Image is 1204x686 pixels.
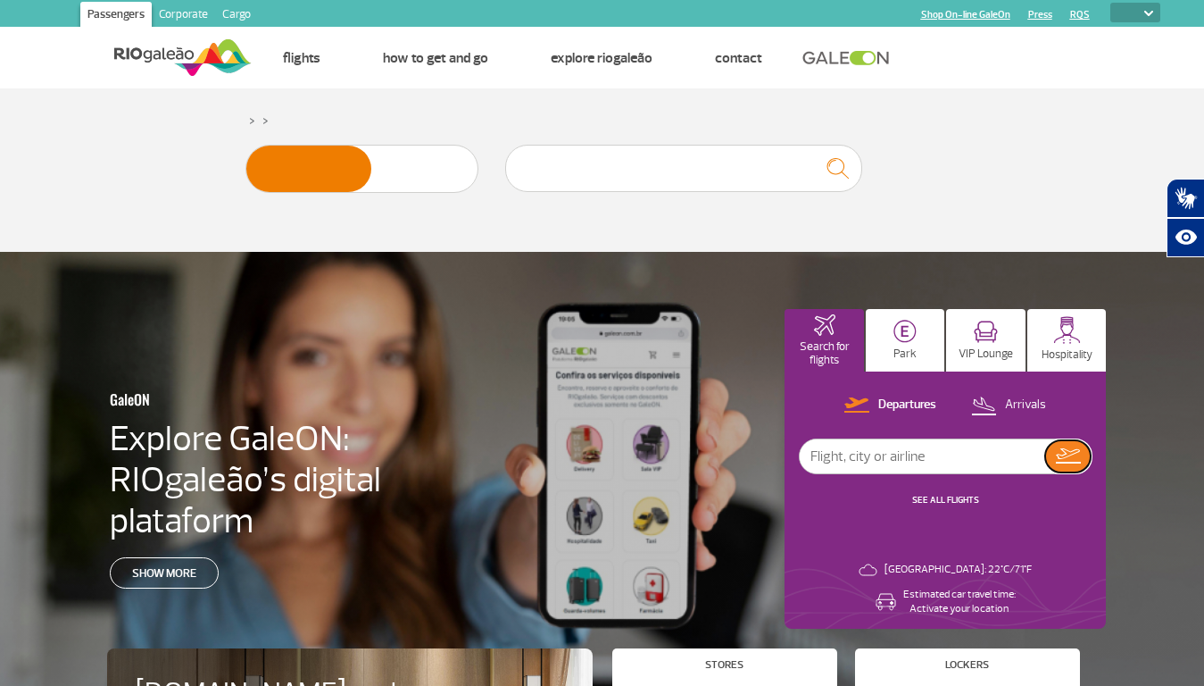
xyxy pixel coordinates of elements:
[110,418,495,541] h4: Explore GaleON: RIOgaleão’s digital plataform
[903,588,1016,616] p: Estimated car travel time: Activate your location
[785,309,864,372] button: Search for flights
[866,309,945,372] button: Park
[110,557,219,589] a: Show more
[80,2,152,30] a: Passengers
[262,110,269,130] a: >
[800,439,1045,473] input: Flight, city or airline
[110,381,408,418] h3: GaleON
[974,321,998,343] img: vipRoom.svg
[283,49,320,67] a: Flights
[966,394,1051,417] button: Arrivals
[1005,397,1046,414] p: Arrivals
[946,309,1025,372] button: VIP Lounge
[1042,348,1092,362] p: Hospitality
[907,493,984,507] button: SEE ALL FLIGHTS
[1167,179,1204,218] button: Abrir tradutor de língua de sinais.
[215,2,258,30] a: Cargo
[793,340,855,367] p: Search for flights
[715,49,762,67] a: Contact
[1167,218,1204,257] button: Abrir recursos assistivos.
[551,49,652,67] a: Explore RIOgaleão
[383,49,488,67] a: How to get and go
[1167,179,1204,257] div: Plugin de acessibilidade da Hand Talk.
[1053,316,1081,344] img: hospitality.svg
[705,660,743,670] h4: Stores
[839,394,942,417] button: Departures
[921,9,1010,21] a: Shop On-line GaleOn
[152,2,215,30] a: Corporate
[959,347,1013,361] p: VIP Lounge
[249,110,255,130] a: >
[814,314,835,336] img: airplaneHomeActive.svg
[878,397,936,414] p: Departures
[945,660,989,670] h4: Lockers
[912,494,979,506] a: SEE ALL FLIGHTS
[893,320,917,343] img: carParkingHome.svg
[1028,9,1052,21] a: Press
[893,347,917,361] p: Park
[1027,309,1107,372] button: Hospitality
[1070,9,1090,21] a: RQS
[884,563,1032,577] p: [GEOGRAPHIC_DATA]: 22°C/71°F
